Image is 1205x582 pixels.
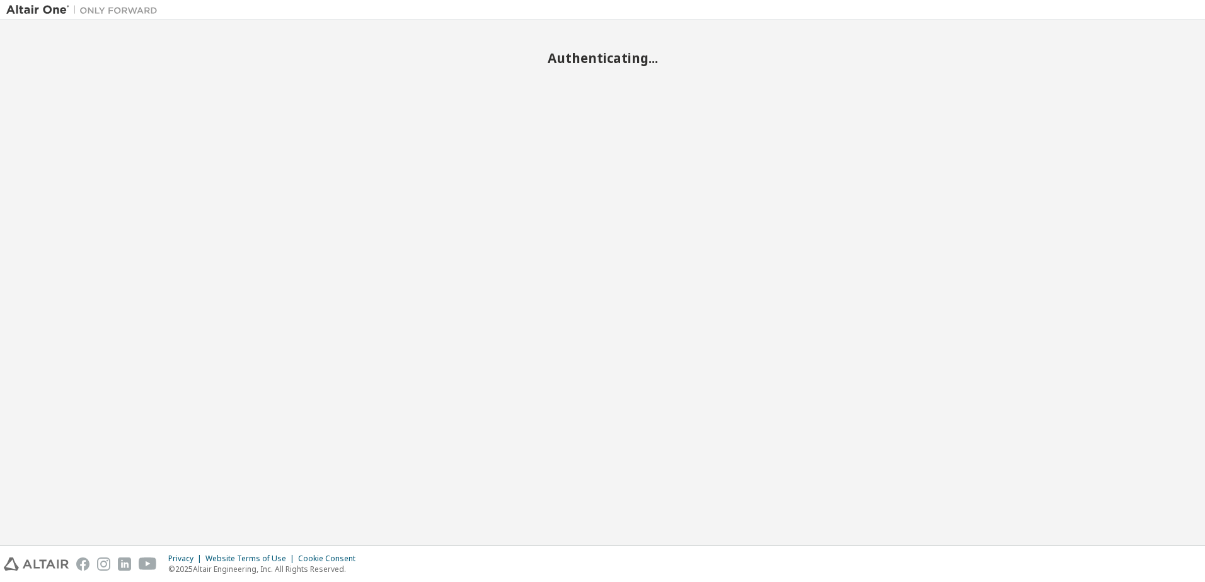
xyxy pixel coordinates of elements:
[76,557,89,571] img: facebook.svg
[298,554,363,564] div: Cookie Consent
[168,554,205,564] div: Privacy
[139,557,157,571] img: youtube.svg
[97,557,110,571] img: instagram.svg
[168,564,363,574] p: © 2025 Altair Engineering, Inc. All Rights Reserved.
[205,554,298,564] div: Website Terms of Use
[118,557,131,571] img: linkedin.svg
[4,557,69,571] img: altair_logo.svg
[6,50,1199,66] h2: Authenticating...
[6,4,164,16] img: Altair One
